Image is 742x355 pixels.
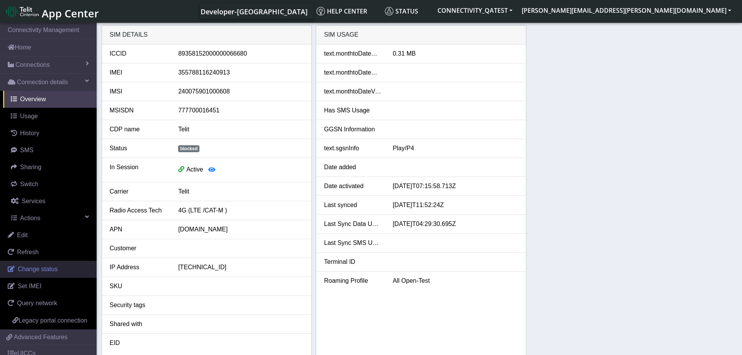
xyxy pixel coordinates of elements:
[104,206,173,215] div: Radio Access Tech
[318,238,387,248] div: Last Sync SMS Usage
[20,130,39,136] span: History
[318,68,387,77] div: text.monthtoDateSms
[104,125,173,134] div: CDP name
[104,282,173,291] div: SKU
[382,3,433,19] a: Status
[18,266,58,272] span: Change status
[104,106,173,115] div: MSISDN
[3,91,97,108] a: Overview
[20,215,40,221] span: Actions
[104,301,173,310] div: Security tags
[318,276,387,285] div: Roaming Profile
[104,68,173,77] div: IMEI
[203,163,220,177] button: View session details
[19,317,87,324] span: Legacy portal connection
[172,263,310,272] div: [TECHNICAL_ID]
[102,25,312,44] div: SIM details
[3,159,97,176] a: Sharing
[104,87,173,96] div: IMSI
[387,144,524,153] div: Play/P4
[104,244,173,253] div: Customer
[318,87,387,96] div: text.monthtoDateVoice
[317,7,367,15] span: Help center
[318,200,387,210] div: Last synced
[318,49,387,58] div: text.monthtoDateData
[3,108,97,125] a: Usage
[3,176,97,193] a: Switch
[104,144,173,153] div: Status
[3,210,97,227] a: Actions
[318,106,387,115] div: Has SMS Usage
[42,6,99,20] span: App Center
[3,193,97,210] a: Services
[172,206,310,215] div: 4G (LTE /CAT-M )
[433,3,517,17] button: CONNECTIVITY_QATEST
[22,198,45,204] span: Services
[387,219,524,229] div: [DATE]T04:29:30.695Z
[104,319,173,329] div: Shared with
[17,78,68,87] span: Connection details
[313,3,382,19] a: Help center
[387,49,524,58] div: 0.31 MB
[104,263,173,272] div: IP Address
[104,187,173,196] div: Carrier
[6,5,39,18] img: logo-telit-cinterion-gw-new.png
[15,60,50,70] span: Connections
[318,182,387,191] div: Date activated
[317,7,325,15] img: knowledge.svg
[178,145,199,152] span: blocked
[318,257,387,267] div: Terminal ID
[172,49,310,58] div: 89358152000000066680
[20,147,34,153] span: SMS
[172,187,310,196] div: Telit
[17,249,39,255] span: Refresh
[14,333,68,342] span: Advanced Features
[172,225,310,234] div: [DOMAIN_NAME]
[3,125,97,142] a: History
[387,182,524,191] div: [DATE]T07:15:58.713Z
[17,300,57,306] span: Query network
[104,338,173,348] div: EID
[318,163,387,172] div: Date added
[200,3,307,19] a: Your current platform instance
[385,7,393,15] img: status.svg
[172,106,310,115] div: 777700016451
[17,232,28,238] span: Edit
[104,225,173,234] div: APN
[20,113,38,119] span: Usage
[172,87,310,96] div: 240075901000608
[104,49,173,58] div: ICCID
[18,283,41,289] span: Set IMEI
[316,25,526,44] div: SIM Usage
[20,181,38,187] span: Switch
[387,276,524,285] div: All Open-Test
[186,166,203,173] span: Active
[387,200,524,210] div: [DATE]T11:52:24Z
[20,164,41,170] span: Sharing
[517,3,736,17] button: [PERSON_NAME][EMAIL_ADDRESS][PERSON_NAME][DOMAIN_NAME]
[20,96,46,102] span: Overview
[318,144,387,153] div: text.sgsnInfo
[6,3,98,20] a: App Center
[385,7,418,15] span: Status
[172,68,310,77] div: 355788116240913
[318,219,387,229] div: Last Sync Data Usage
[201,7,308,16] span: Developer-[GEOGRAPHIC_DATA]
[172,125,310,134] div: Telit
[318,125,387,134] div: GGSN Information
[3,142,97,159] a: SMS
[104,163,173,177] div: In Session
